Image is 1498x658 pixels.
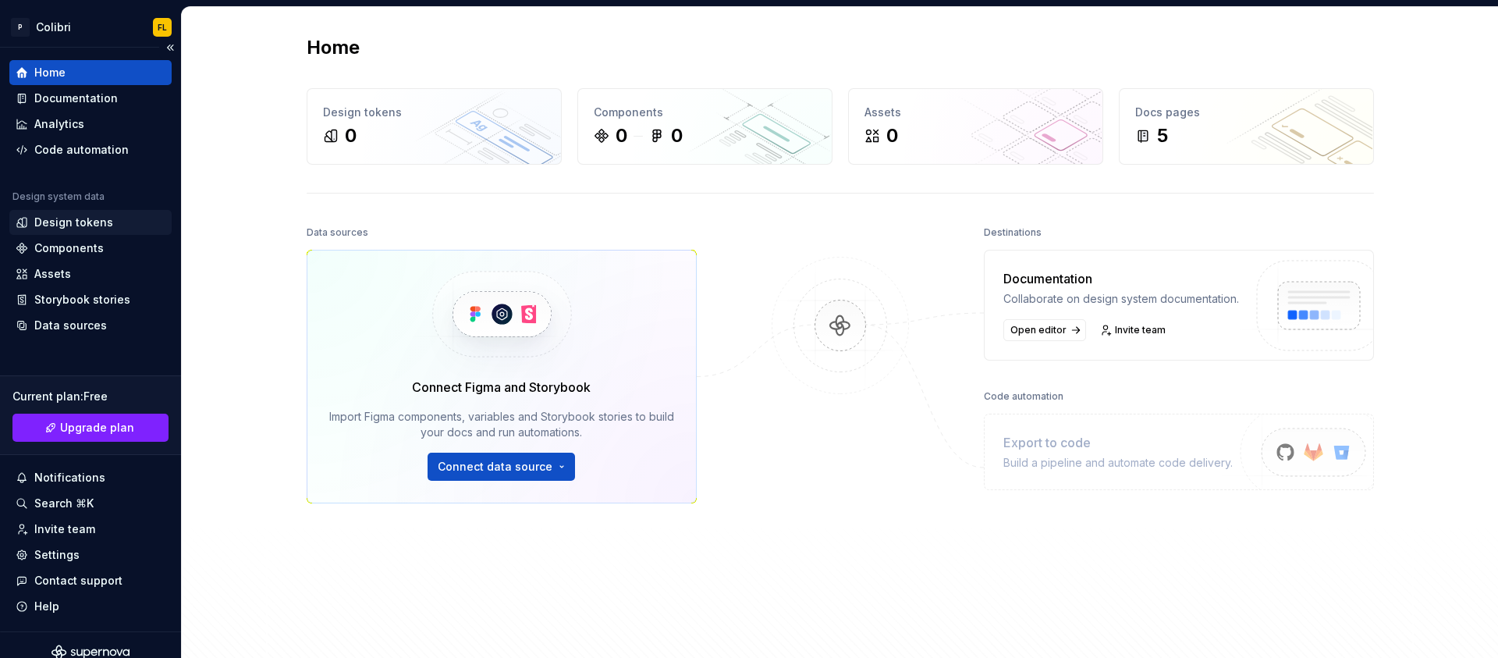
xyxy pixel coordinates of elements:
[9,313,172,338] a: Data sources
[428,453,575,481] button: Connect data source
[12,190,105,203] div: Design system data
[594,105,816,120] div: Components
[307,88,562,165] a: Design tokens0
[9,137,172,162] a: Code automation
[886,123,898,148] div: 0
[159,37,181,59] button: Collapse sidebar
[1135,105,1358,120] div: Docs pages
[616,123,627,148] div: 0
[34,91,118,106] div: Documentation
[34,496,94,511] div: Search ⌘K
[323,105,545,120] div: Design tokens
[9,60,172,85] a: Home
[9,210,172,235] a: Design tokens
[1003,455,1233,471] div: Build a pipeline and automate code delivery.
[34,240,104,256] div: Components
[1010,324,1067,336] span: Open editor
[1115,324,1166,336] span: Invite team
[9,112,172,137] a: Analytics
[9,261,172,286] a: Assets
[12,414,169,442] a: Upgrade plan
[34,65,66,80] div: Home
[36,20,71,35] div: Colibri
[34,470,105,485] div: Notifications
[9,465,172,490] button: Notifications
[158,21,167,34] div: FL
[34,215,113,230] div: Design tokens
[577,88,832,165] a: Components00
[1157,123,1168,148] div: 5
[34,599,59,614] div: Help
[345,123,357,148] div: 0
[9,517,172,542] a: Invite team
[34,142,129,158] div: Code automation
[1119,88,1374,165] a: Docs pages5
[864,105,1087,120] div: Assets
[9,287,172,312] a: Storybook stories
[34,266,71,282] div: Assets
[438,459,552,475] span: Connect data source
[11,18,30,37] div: P
[34,521,95,537] div: Invite team
[1003,291,1239,307] div: Collaborate on design system documentation.
[9,236,172,261] a: Components
[9,542,172,567] a: Settings
[34,547,80,563] div: Settings
[848,88,1103,165] a: Assets0
[9,491,172,516] button: Search ⌘K
[984,222,1042,244] div: Destinations
[34,292,130,308] div: Storybook stories
[34,116,84,132] div: Analytics
[329,409,674,440] div: Import Figma components, variables and Storybook stories to build your docs and run automations.
[60,420,134,436] span: Upgrade plan
[307,35,360,60] h2: Home
[9,86,172,111] a: Documentation
[307,222,368,244] div: Data sources
[1003,433,1233,452] div: Export to code
[1003,269,1239,288] div: Documentation
[12,389,169,404] div: Current plan : Free
[671,123,683,148] div: 0
[984,386,1063,407] div: Code automation
[412,378,591,397] div: Connect Figma and Storybook
[9,594,172,619] button: Help
[3,10,178,44] button: PColibriFL
[1003,319,1086,341] a: Open editor
[1095,319,1173,341] a: Invite team
[9,568,172,593] button: Contact support
[34,318,107,333] div: Data sources
[34,573,122,589] div: Contact support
